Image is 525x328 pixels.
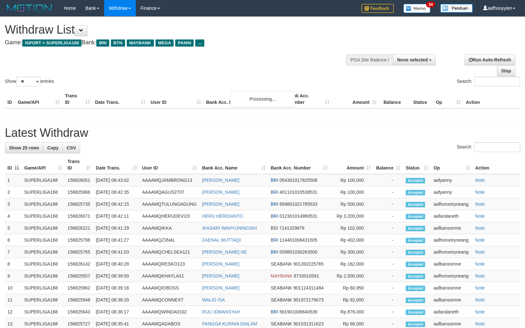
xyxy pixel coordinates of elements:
th: User ID [148,90,204,108]
a: Note [475,273,485,279]
td: 10 [5,282,22,294]
td: [DATE] 08:42:11 [93,210,139,222]
td: - [373,258,403,270]
td: aafbansomne [431,294,473,306]
td: Rp 876,000 [330,306,373,318]
a: Note [475,237,485,243]
span: Copy 401101010538531 to clipboard [280,190,317,195]
span: Copy 059801030263500 to clipboard [280,249,317,255]
td: aafbansomne [431,282,473,294]
span: Copy [47,145,59,150]
th: Amount [332,90,379,108]
a: HERU HERDIANTO [202,213,243,219]
th: Game/API: activate to sort column ascending [22,156,65,174]
span: Accepted [406,214,425,219]
span: Copy 8733010591 to clipboard [294,273,319,279]
span: Accepted [406,250,425,255]
td: AAAAMQHERUDEVI23 [140,210,200,222]
td: [DATE] 08:43:02 [93,174,139,186]
th: Bank Acc. Number [285,90,332,108]
span: Accepted [406,298,425,303]
span: MEGA [155,39,174,47]
td: aafhonsreyneang [431,234,473,246]
button: None selected [393,54,436,65]
h1: Withdraw List [5,23,344,36]
span: Copy 901392225765 to clipboard [294,261,324,267]
td: Rp 2,500,000 [330,270,373,282]
td: AAAAMQTULUNGAGUNG [140,198,200,210]
a: Note [475,213,485,219]
span: ISPORT > SUPERLIGA168 [22,39,81,47]
h1: Latest Withdraw [5,126,520,139]
td: SUPERLIGA168 [22,294,65,306]
span: Copy 012301014969531 to clipboard [280,213,317,219]
span: Accepted [406,274,425,279]
td: [DATE] 08:38:20 [93,294,139,306]
td: - [373,186,403,198]
a: Copy [43,142,63,153]
td: aafbansomne [431,222,473,234]
span: SEABANK [271,285,292,290]
img: panduan.png [440,4,473,13]
a: [PERSON_NAME] [202,285,239,290]
input: Search: [474,142,520,152]
a: Note [475,190,485,195]
td: aafandaneth [431,306,473,318]
td: SUPERLIGA168 [22,306,65,318]
div: Processing... [230,91,295,107]
td: 1 [5,174,22,186]
td: aafyanny [431,186,473,198]
td: 6 [5,234,22,246]
a: Note [475,249,485,255]
td: AAAAMQZ3N4L [140,234,200,246]
td: 4 [5,210,22,222]
span: SEABANK [271,321,292,326]
a: Note [475,321,485,326]
span: Copy 054301017625508 to clipboard [280,178,317,183]
td: 156825765 [65,246,93,258]
td: 156825948 [65,294,93,306]
a: ZAENAL MUTTAQI [202,237,241,243]
a: Note [475,178,485,183]
a: CSV [62,142,80,153]
td: Rp 3,200,000 [330,210,373,222]
td: - [373,210,403,222]
a: [PERSON_NAME] [202,178,239,183]
td: [DATE] 08:41:03 [93,246,139,258]
span: Copy 7141329876 to clipboard [279,225,305,231]
th: Status: activate to sort column ascending [403,156,431,174]
label: Show entries [5,77,54,86]
th: Amount: activate to sort column ascending [330,156,373,174]
td: 7 [5,246,22,258]
td: - [373,174,403,186]
span: ... [195,39,204,47]
a: Note [475,285,485,290]
a: [PERSON_NAME] [202,190,239,195]
a: RULI IDMANSYAH [202,309,240,314]
td: Rp 92,000 [330,294,373,306]
th: Bank Acc. Number: activate to sort column ascending [268,156,330,174]
span: BRI [271,178,278,183]
div: PGA Site Balance / [346,54,393,65]
td: aafhonsreyneang [431,198,473,210]
th: Date Trans. [92,90,148,108]
span: Accepted [406,286,425,291]
td: SUPERLIGA168 [22,210,65,222]
label: Search: [457,77,520,86]
a: WALID ISA [202,297,225,302]
span: PANIN [175,39,194,47]
td: [DATE] 08:41:29 [93,222,139,234]
td: 156826142 [65,258,93,270]
span: BRI [271,249,278,255]
th: Bank Acc. Name: activate to sort column ascending [199,156,268,174]
td: 156825507 [65,270,93,282]
td: Rp 500,000 [330,198,373,210]
a: Note [475,261,485,267]
a: PANGGA KURNIA DIALAM [202,321,257,326]
a: Show 25 rows [5,142,43,153]
span: Accepted [406,202,425,207]
td: SUPERLIGA168 [22,234,65,246]
span: Accepted [406,190,425,195]
td: 156826051 [65,174,93,186]
span: BRI [96,39,109,47]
